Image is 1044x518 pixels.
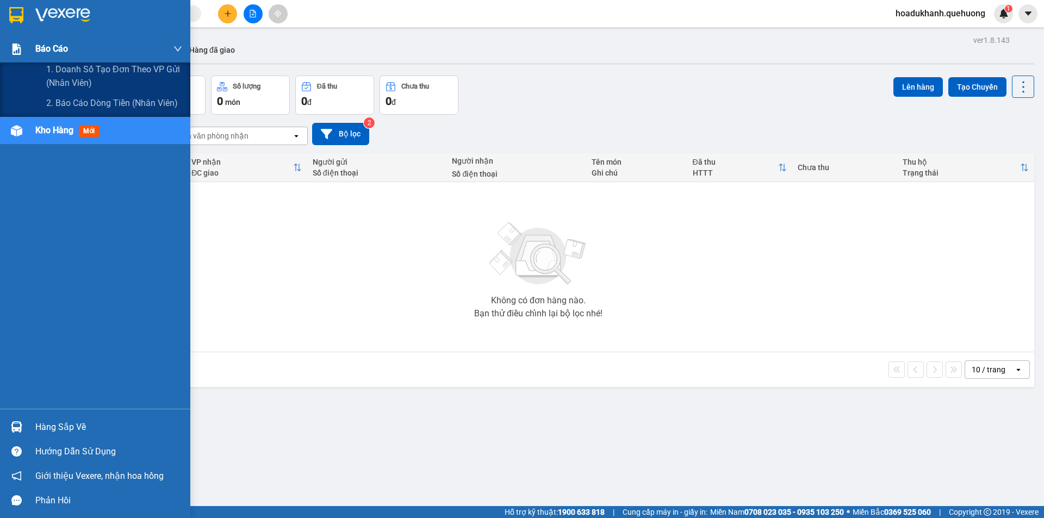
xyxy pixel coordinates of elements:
[364,117,375,128] sup: 2
[191,168,293,177] div: ĐC giao
[249,10,257,17] span: file-add
[312,123,369,145] button: Bộ lọc
[380,76,458,115] button: Chưa thu0đ
[1014,365,1023,374] svg: open
[191,158,293,166] div: VP nhận
[181,37,244,63] button: Hàng đã giao
[984,508,991,516] span: copyright
[973,34,1010,46] div: ver 1.8.143
[592,168,681,177] div: Ghi chú
[11,495,22,505] span: message
[491,296,586,305] div: Không có đơn hàng nào.
[9,7,23,23] img: logo-vxr
[307,98,312,107] span: đ
[893,77,943,97] button: Lên hàng
[274,10,282,17] span: aim
[558,508,605,516] strong: 1900 633 818
[999,9,1009,18] img: icon-new-feature
[35,125,73,135] span: Kho hàng
[233,83,260,90] div: Số lượng
[225,98,240,107] span: món
[744,508,844,516] strong: 0708 023 035 - 0935 103 250
[11,471,22,481] span: notification
[269,4,288,23] button: aim
[35,42,68,55] span: Báo cáo
[313,168,442,177] div: Số điện thoại
[484,216,593,292] img: svg+xml;base64,PHN2ZyBjbGFzcz0ibGlzdC1wbHVnX19zdmciIHhtbG5zPSJodHRwOi8vd3d3LnczLm9yZy8yMDAwL3N2Zy...
[948,77,1006,97] button: Tạo Chuyến
[939,506,941,518] span: |
[401,83,429,90] div: Chưa thu
[1023,9,1033,18] span: caret-down
[317,83,337,90] div: Đã thu
[35,469,164,483] span: Giới thiệu Vexere, nhận hoa hồng
[505,506,605,518] span: Hỗ trợ kỹ thuật:
[11,125,22,136] img: warehouse-icon
[693,168,778,177] div: HTTT
[292,132,301,140] svg: open
[79,125,99,137] span: mới
[592,158,681,166] div: Tên món
[218,4,237,23] button: plus
[11,43,22,55] img: solution-icon
[186,153,307,182] th: Toggle SortBy
[687,153,792,182] th: Toggle SortBy
[452,170,581,178] div: Số điện thoại
[301,95,307,108] span: 0
[11,421,22,433] img: warehouse-icon
[391,98,396,107] span: đ
[693,158,778,166] div: Đã thu
[35,419,182,435] div: Hàng sắp về
[217,95,223,108] span: 0
[35,492,182,509] div: Phản hồi
[35,444,182,460] div: Hướng dẫn sử dụng
[295,76,374,115] button: Đã thu0đ
[972,364,1005,375] div: 10 / trang
[710,506,844,518] span: Miền Nam
[224,10,232,17] span: plus
[46,96,178,110] span: 2. Báo cáo dòng tiền (nhân viên)
[244,4,263,23] button: file-add
[853,506,931,518] span: Miền Bắc
[798,163,892,172] div: Chưa thu
[903,168,1020,177] div: Trạng thái
[613,506,614,518] span: |
[884,508,931,516] strong: 0369 525 060
[46,63,182,90] span: 1. Doanh số tạo đơn theo VP gửi (nhân viên)
[386,95,391,108] span: 0
[623,506,707,518] span: Cung cấp máy in - giấy in:
[313,158,442,166] div: Người gửi
[903,158,1020,166] div: Thu hộ
[452,157,581,165] div: Người nhận
[887,7,994,20] span: hoadukhanh.quehuong
[173,45,182,53] span: down
[173,130,248,141] div: Chọn văn phòng nhận
[1006,5,1010,13] span: 1
[1018,4,1037,23] button: caret-down
[897,153,1034,182] th: Toggle SortBy
[474,309,602,318] div: Bạn thử điều chỉnh lại bộ lọc nhé!
[11,446,22,457] span: question-circle
[1005,5,1012,13] sup: 1
[847,510,850,514] span: ⚪️
[211,76,290,115] button: Số lượng0món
